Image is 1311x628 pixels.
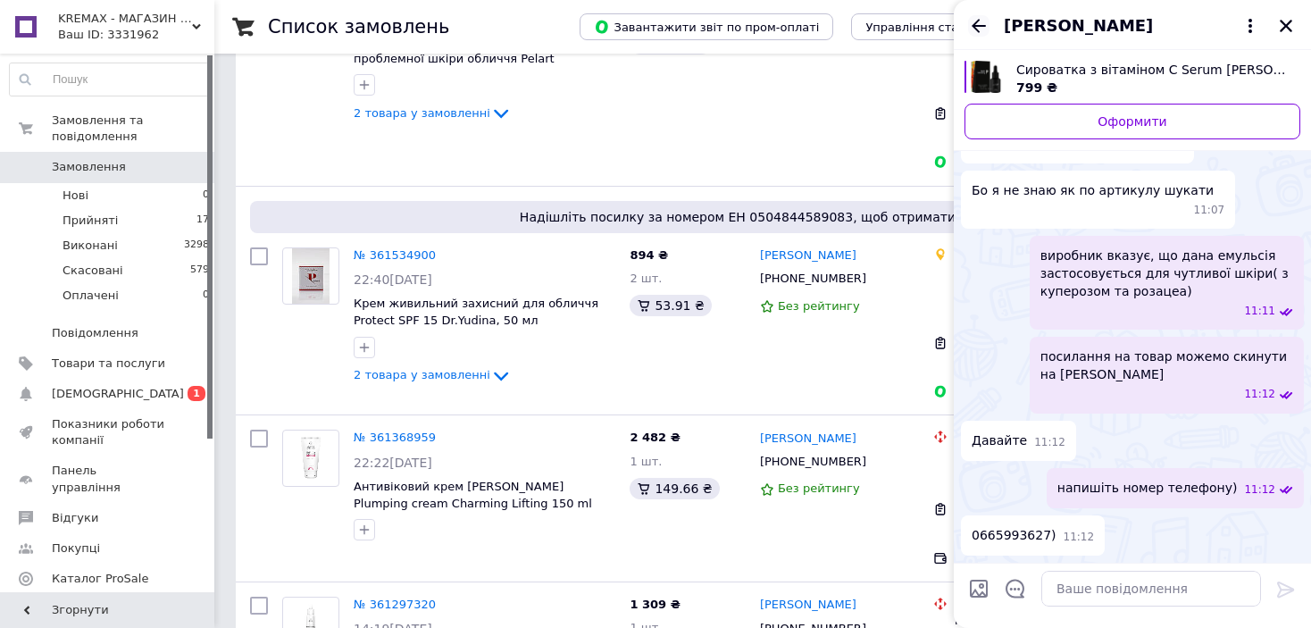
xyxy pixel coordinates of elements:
[1244,304,1275,319] span: 11:11 11.09.2025
[778,299,860,313] span: Без рейтингу
[1040,347,1293,383] span: посилання на товар можемо скинути на [PERSON_NAME]
[190,263,209,279] span: 579
[968,15,990,37] button: Назад
[52,416,165,448] span: Показники роботи компанії
[972,526,1056,545] span: 0665993627)
[1004,577,1027,600] button: Відкрити шаблони відповідей
[354,272,432,287] span: 22:40[DATE]
[354,480,592,510] a: Антивіковий крем [PERSON_NAME] Plumping cream Charming Lifting 150 ml
[63,238,118,254] span: Виконані
[760,597,856,614] a: [PERSON_NAME]
[1194,203,1225,218] span: 11:07 11.09.2025
[52,571,148,587] span: Каталог ProSale
[972,431,1027,450] span: Давайте
[354,368,512,381] a: 2 товара у замовленні
[630,248,668,262] span: 894 ₴
[760,431,856,448] a: [PERSON_NAME]
[630,272,662,285] span: 2 шт.
[1004,14,1153,38] span: [PERSON_NAME]
[580,13,833,40] button: Завантажити звіт по пром-оплаті
[52,113,214,145] span: Замовлення та повідомлення
[1244,387,1275,402] span: 11:12 11.09.2025
[63,188,88,204] span: Нові
[630,295,711,316] div: 53.91 ₴
[630,431,680,444] span: 2 482 ₴
[630,598,680,611] span: 1 309 ₴
[203,288,209,304] span: 0
[594,19,819,35] span: Завантажити звіт по пром-оплаті
[865,21,1002,34] span: Управління статусами
[1016,80,1057,95] span: 799 ₴
[52,510,98,526] span: Відгуки
[52,463,165,495] span: Панель управління
[630,455,662,468] span: 1 шт.
[292,248,330,304] img: Фото товару
[1057,479,1238,498] span: напишіть номер телефону)
[52,325,138,341] span: Повідомлення
[778,481,860,495] span: Без рейтингу
[851,13,1016,40] button: Управління статусами
[756,450,870,473] div: [PHONE_NUMBER]
[63,213,118,229] span: Прийняті
[63,288,119,304] span: Оплачені
[964,104,1300,139] a: Оформити
[354,368,490,381] span: 2 товара у замовленні
[354,456,432,470] span: 22:22[DATE]
[283,431,338,486] img: Фото товару
[184,238,209,254] span: 3298
[10,63,210,96] input: Пошук
[52,356,165,372] span: Товари та послуги
[282,430,339,487] a: Фото товару
[282,247,339,305] a: Фото товару
[1275,15,1297,37] button: Закрити
[203,188,209,204] span: 0
[972,181,1214,199] span: Бо я не знаю як по артикулу шукати
[268,16,449,38] h1: Список замовлень
[1244,482,1275,498] span: 11:12 11.09.2025
[354,106,512,120] a: 2 товара у замовленні
[1004,14,1261,38] button: [PERSON_NAME]
[52,159,126,175] span: Замовлення
[196,213,209,229] span: 17
[354,297,598,327] a: Крем живильний захисний для обличчя Protect SPF 15 Dr.Yudina, 50 мл
[354,598,436,611] a: № 361297320
[1040,247,1293,300] span: виробник вказує, що дана емульсія застосовується для чутливої шкіри( з куперозом та розацеа)
[52,386,184,402] span: [DEMOGRAPHIC_DATA]
[354,248,436,262] a: № 361534900
[1064,530,1095,545] span: 11:12 11.09.2025
[52,540,100,557] span: Покупці
[58,11,192,27] span: KREMAX - МАГАЗИН КОСМЕТИКИ
[257,208,1268,226] span: Надішліть посилку за номером ЕН 0504844589083, щоб отримати оплату
[354,431,436,444] a: № 361368959
[756,267,870,290] div: [PHONE_NUMBER]
[1016,61,1286,79] span: Сироватка з вітаміном С Serum [PERSON_NAME] with Vitamin "C" Pelart Laboratory, 30 мл
[354,106,490,120] span: 2 товара у замовленні
[58,27,214,43] div: Ваш ID: 3331962
[188,386,205,401] span: 1
[1034,435,1065,450] span: 11:12 11.09.2025
[630,478,719,499] div: 149.66 ₴
[964,61,1300,96] a: Переглянути товар
[970,61,1002,93] img: 4760614886_w640_h640_syvorotka-s-vitaminom.jpg
[63,263,123,279] span: Скасовані
[760,247,856,264] a: [PERSON_NAME]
